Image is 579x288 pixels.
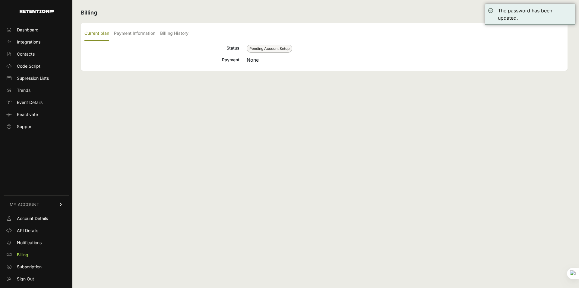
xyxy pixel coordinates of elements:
[17,51,35,57] span: Contacts
[17,264,42,270] span: Subscription
[4,250,69,260] a: Billing
[17,63,40,69] span: Code Script
[4,110,69,119] a: Reactivate
[17,124,33,130] span: Support
[498,7,572,21] div: The password has been updated.
[17,99,43,105] span: Event Details
[17,27,39,33] span: Dashboard
[4,214,69,223] a: Account Details
[4,37,69,47] a: Integrations
[4,73,69,83] a: Supression Lists
[84,27,109,41] label: Current plan
[247,56,564,63] div: None
[4,98,69,107] a: Event Details
[160,27,188,41] label: Billing History
[4,122,69,131] a: Support
[10,202,39,208] span: MY ACCOUNT
[17,240,42,246] span: Notifications
[17,252,28,258] span: Billing
[4,262,69,272] a: Subscription
[4,226,69,235] a: API Details
[20,10,54,13] img: Retention.com
[17,215,48,222] span: Account Details
[84,44,239,53] div: Status
[4,25,69,35] a: Dashboard
[114,27,155,41] label: Payment Information
[4,86,69,95] a: Trends
[17,112,38,118] span: Reactivate
[84,56,239,63] div: Payment
[17,87,30,93] span: Trends
[17,39,40,45] span: Integrations
[17,75,49,81] span: Supression Lists
[81,8,568,17] h2: Billing
[17,228,38,234] span: API Details
[4,61,69,71] a: Code Script
[247,45,292,53] span: Pending Account Setup
[17,276,34,282] span: Sign Out
[4,195,69,214] a: MY ACCOUNT
[4,238,69,248] a: Notifications
[4,274,69,284] a: Sign Out
[4,49,69,59] a: Contacts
